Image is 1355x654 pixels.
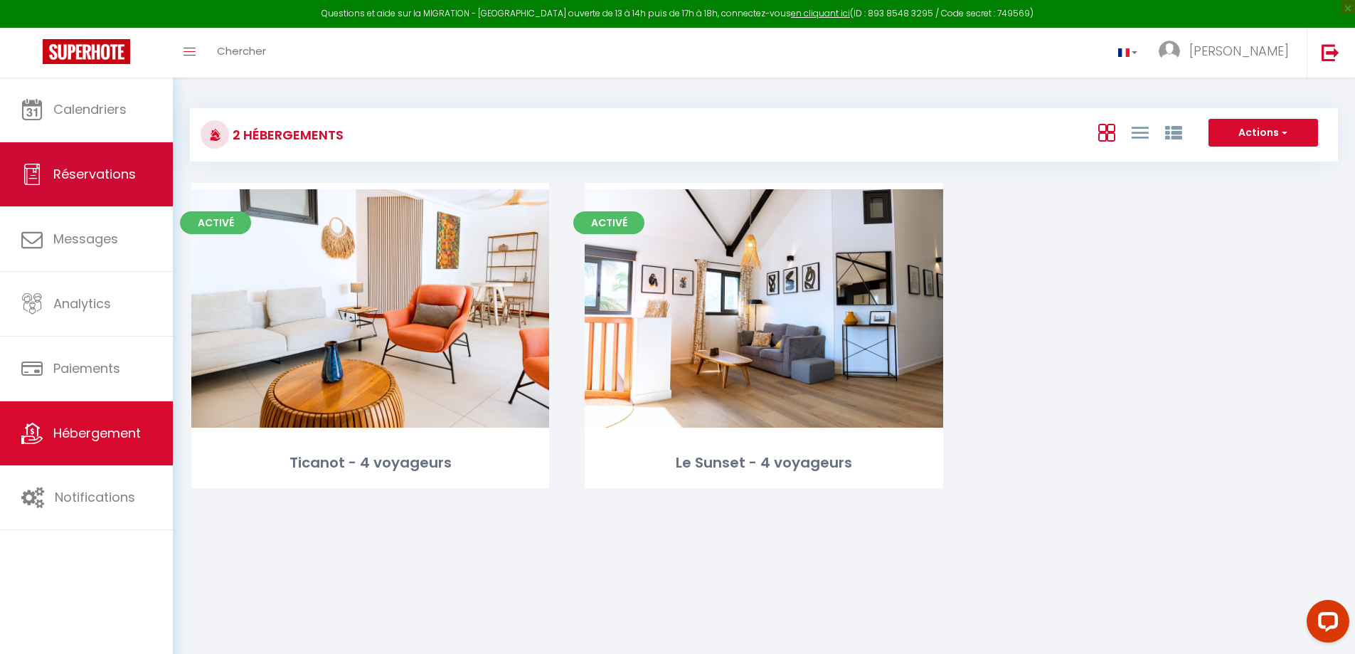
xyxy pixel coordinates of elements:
h3: 2 Hébergements [229,119,344,151]
span: Réservations [53,165,136,183]
img: ... [1159,41,1180,62]
img: logout [1322,43,1339,61]
span: Analytics [53,295,111,312]
span: Activé [573,211,644,234]
div: Le Sunset - 4 voyageurs [585,452,942,474]
a: Vue en Liste [1132,120,1149,144]
span: [PERSON_NAME] [1189,42,1289,60]
a: Vue en Box [1098,120,1115,144]
img: Super Booking [43,39,130,64]
a: Editer [721,294,807,322]
a: Chercher [206,28,277,78]
a: en cliquant ici [791,7,850,19]
a: ... [PERSON_NAME] [1148,28,1307,78]
span: Activé [180,211,251,234]
button: Actions [1208,119,1318,147]
span: Chercher [217,43,266,58]
span: Calendriers [53,100,127,118]
iframe: LiveChat chat widget [1295,594,1355,654]
span: Messages [53,230,118,248]
a: Editer [328,294,413,322]
span: Paiements [53,359,120,377]
span: Hébergement [53,424,141,442]
a: Vue par Groupe [1165,120,1182,144]
span: Notifications [55,488,135,506]
div: Ticanot - 4 voyageurs [191,452,549,474]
